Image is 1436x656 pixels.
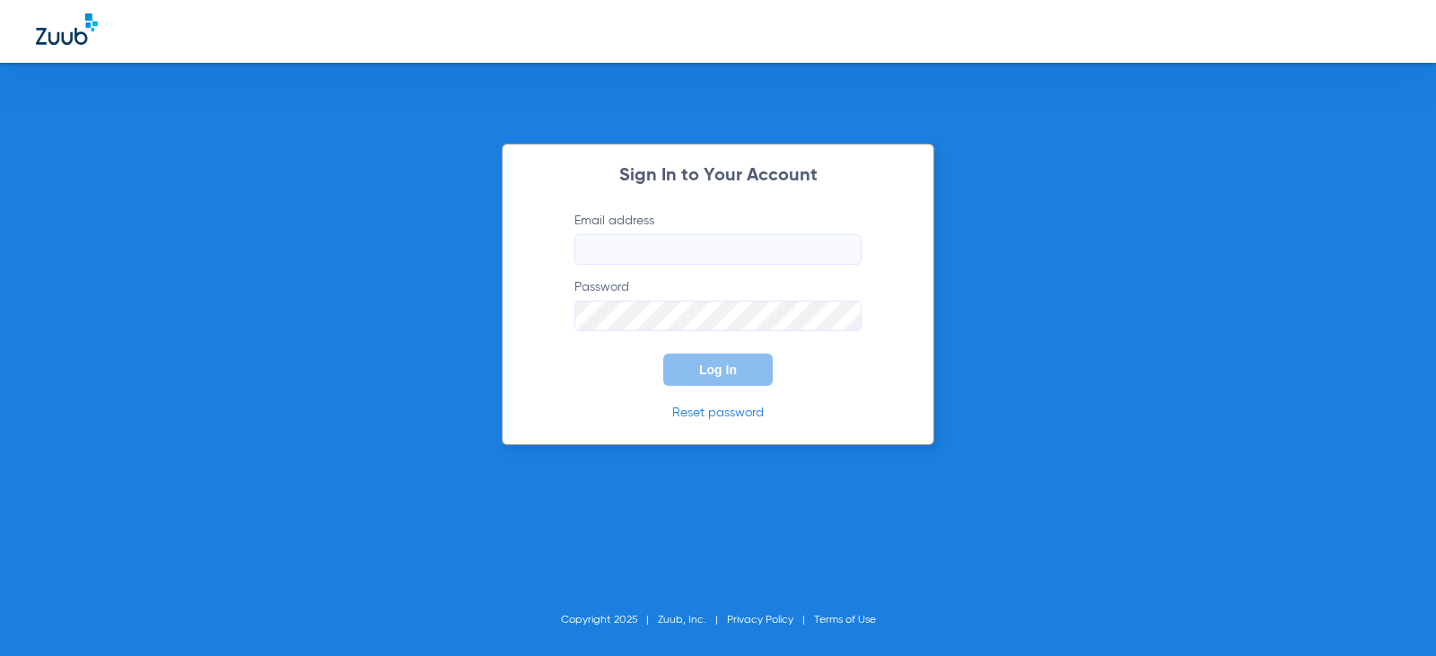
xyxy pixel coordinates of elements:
[36,13,98,45] img: Zuub Logo
[561,611,658,629] li: Copyright 2025
[672,407,764,419] a: Reset password
[727,615,793,625] a: Privacy Policy
[574,278,862,331] label: Password
[547,167,889,185] h2: Sign In to Your Account
[658,611,727,629] li: Zuub, Inc.
[814,615,876,625] a: Terms of Use
[574,301,862,331] input: Password
[574,212,862,265] label: Email address
[699,363,737,377] span: Log In
[574,234,862,265] input: Email address
[663,354,773,386] button: Log In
